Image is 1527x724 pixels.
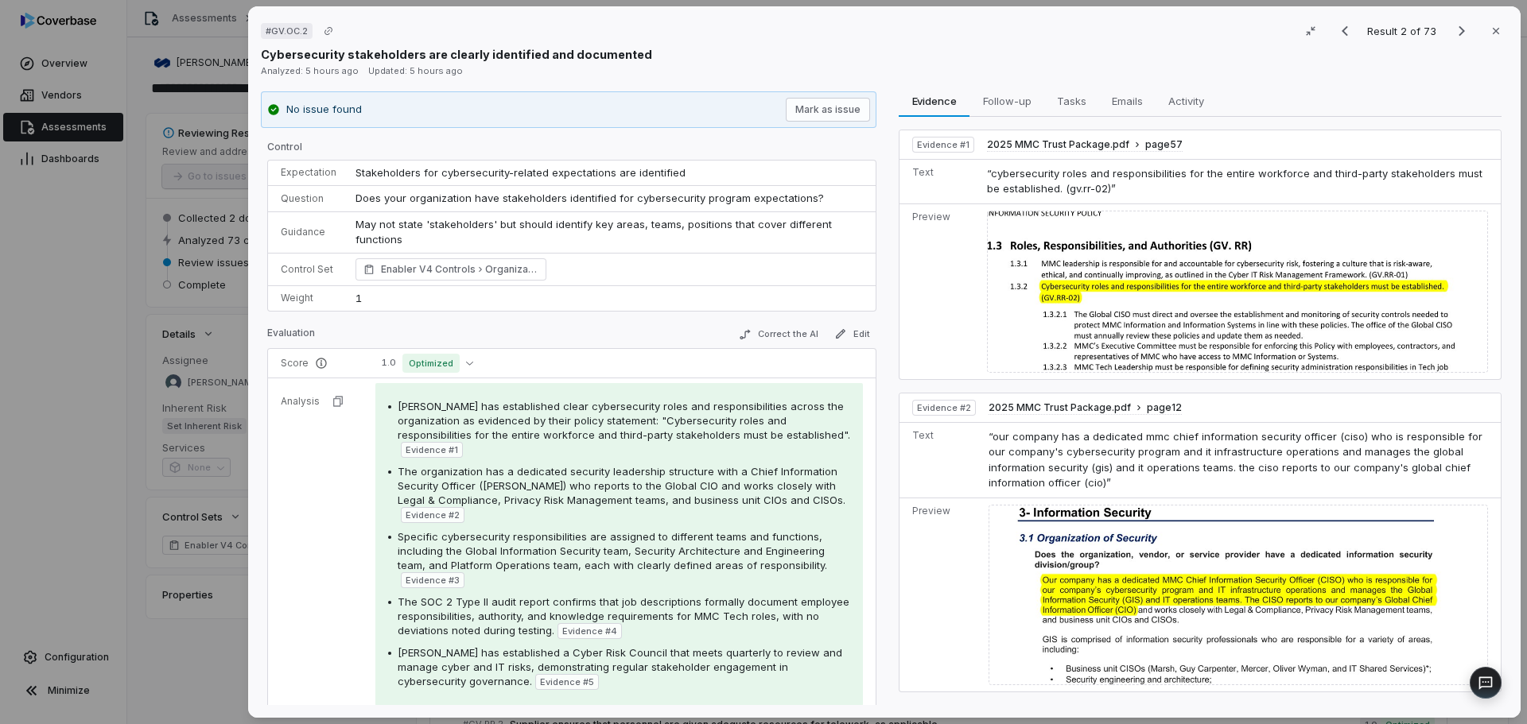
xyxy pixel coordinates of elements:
td: Preview [899,498,982,691]
span: Tasks [1051,91,1093,111]
span: The SOC 2 Type II audit report confirms that job descriptions formally document employee responsi... [398,595,849,637]
span: Activity [1162,91,1210,111]
span: Evidence # 5 [540,676,594,688]
span: 2025 MMC Trust Package.pdf [987,138,1129,151]
button: 1.0Optimized [375,354,480,373]
span: Follow-up [977,91,1038,111]
span: page 57 [1145,138,1183,151]
span: Specific cybersecurity responsibilities are assigned to different teams and functions, including ... [398,530,827,571]
button: 2025 MMC Trust Package.pdfpage57 [987,138,1183,152]
span: Evidence # 1 [917,138,969,151]
span: # GV.OC.2 [266,25,308,37]
p: Cybersecurity stakeholders are clearly identified and documented [261,46,652,63]
span: Analyzed: 5 hours ago [261,65,359,76]
span: The organization has a dedicated security leadership structure with a Chief Information Security ... [398,465,845,506]
button: Previous result [1329,21,1361,41]
p: Question [281,192,336,205]
span: Stakeholders for cybersecurity-related expectations are identified [356,166,686,179]
td: Text [899,422,982,498]
span: Does your organization have stakeholders identified for cybersecurity program expectations? [356,192,824,204]
span: Evidence # 2 [406,509,460,521]
span: Updated: 5 hours ago [368,65,463,76]
span: Evidence [906,91,963,111]
button: Edit [828,324,876,343]
img: 07e635f2597c43d69ae96c3903164673_original.jpg_w1200.jpg [987,211,1488,373]
span: 2025 MMC Trust Package.pdf [989,401,1131,414]
span: Evidence # 1 [406,443,458,456]
img: 3e43ab60c7684936b2c43b13e6997aa3_original.jpg_w1200.jpg [989,505,1488,685]
button: 2025 MMC Trust Package.pdfpage12 [989,401,1182,415]
p: Control [267,141,876,160]
span: Optimized [402,354,460,373]
button: Copy link [314,17,343,45]
span: [PERSON_NAME] has established clear cybersecurity roles and responsibilities across the organizat... [398,400,850,441]
span: “cybersecurity roles and responsibilities for the entire workforce and third-party stakeholders m... [987,167,1482,196]
p: Analysis [281,395,320,408]
span: Emails [1105,91,1149,111]
span: page 12 [1147,401,1182,414]
span: Evidence # 4 [562,625,617,637]
span: Evidence # 2 [917,401,971,414]
p: May not state 'stakeholders' but should identify key areas, teams, positions that cover different... [356,217,863,248]
p: Score [281,357,356,370]
p: Guidance [281,226,336,238]
span: “our company has a dedicated mmc chief information security officer (ciso) who is responsible for... [989,430,1482,490]
span: Enabler V4 Controls Organizational Context [381,261,538,277]
td: Preview [899,203,981,379]
button: Mark as issue [786,98,870,122]
p: No issue found [286,102,362,118]
button: Correct the AI [732,325,825,344]
p: Evaluation [267,327,315,346]
td: Text [899,159,981,203]
p: Result 2 of 73 [1367,22,1440,40]
span: 1 [356,292,362,304]
p: Expectation [281,166,336,179]
span: [PERSON_NAME] has established a Cyber Risk Council that meets quarterly to review and manage cybe... [398,646,842,687]
button: Next result [1446,21,1478,41]
p: Control Set [281,263,336,276]
p: Weight [281,292,336,304]
span: Evidence # 3 [406,574,460,587]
